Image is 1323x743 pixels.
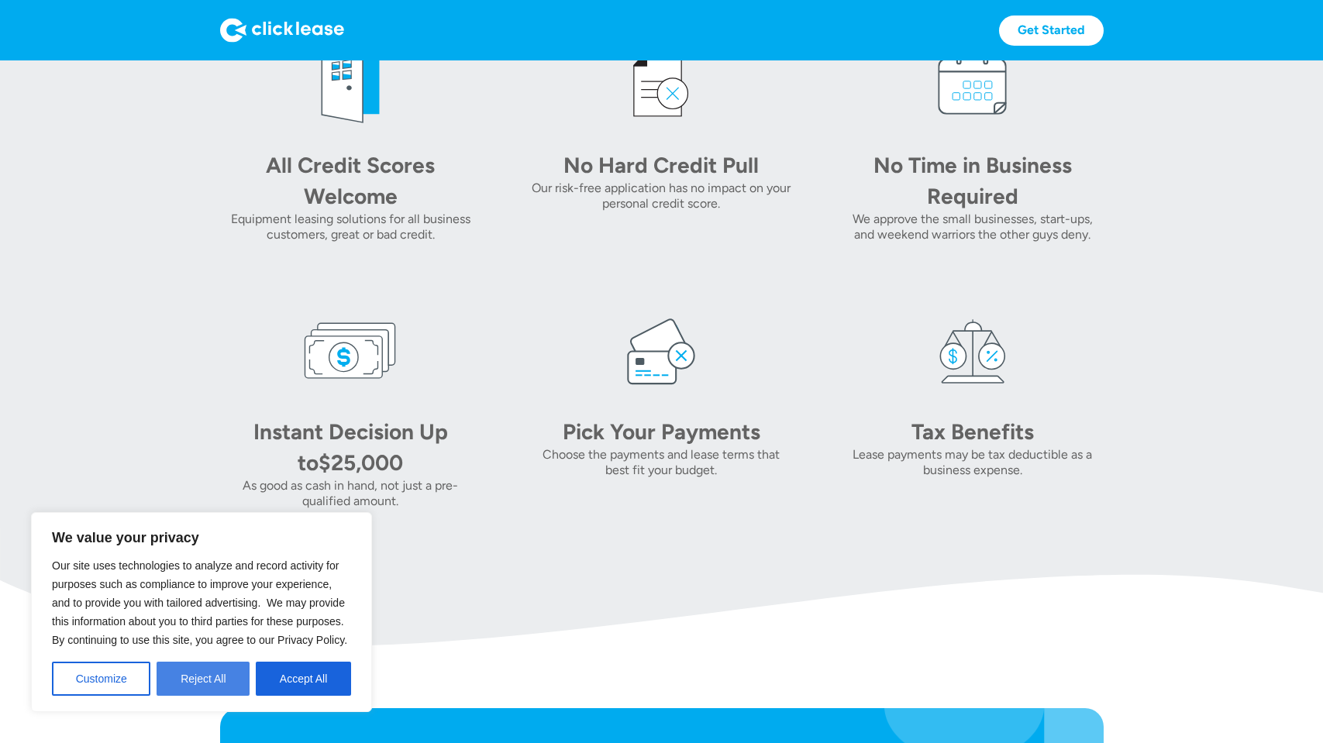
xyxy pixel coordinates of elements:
[842,212,1103,243] div: We approve the small businesses, start-ups, and weekend warriors the other guys deny.
[242,150,459,212] div: All Credit Scores Welcome
[220,212,481,243] div: Equipment leasing solutions for all business customers, great or bad credit.
[220,18,344,43] img: Logo
[253,418,448,476] div: Instant Decision Up to
[615,304,708,397] img: card icon
[52,662,150,696] button: Customize
[157,662,250,696] button: Reject All
[999,15,1104,46] a: Get Started
[220,478,481,509] div: As good as cash in hand, not just a pre-qualified amount.
[842,447,1103,478] div: Lease payments may be tax deductible as a business expense.
[864,150,1081,212] div: No Time in Business Required
[553,416,770,447] div: Pick Your Payments
[553,150,770,181] div: No Hard Credit Pull
[52,559,347,646] span: Our site uses technologies to analyze and record activity for purposes such as compliance to impr...
[256,662,351,696] button: Accept All
[926,38,1019,131] img: calendar icon
[304,38,397,131] img: welcome icon
[926,304,1019,397] img: tax icon
[31,512,372,712] div: We value your privacy
[864,416,1081,447] div: Tax Benefits
[319,449,403,476] div: $25,000
[304,304,397,397] img: money icon
[52,528,351,547] p: We value your privacy
[531,181,792,212] div: Our risk-free application has no impact on your personal credit score.
[531,447,792,478] div: Choose the payments and lease terms that best fit your budget.
[615,38,708,131] img: credit icon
